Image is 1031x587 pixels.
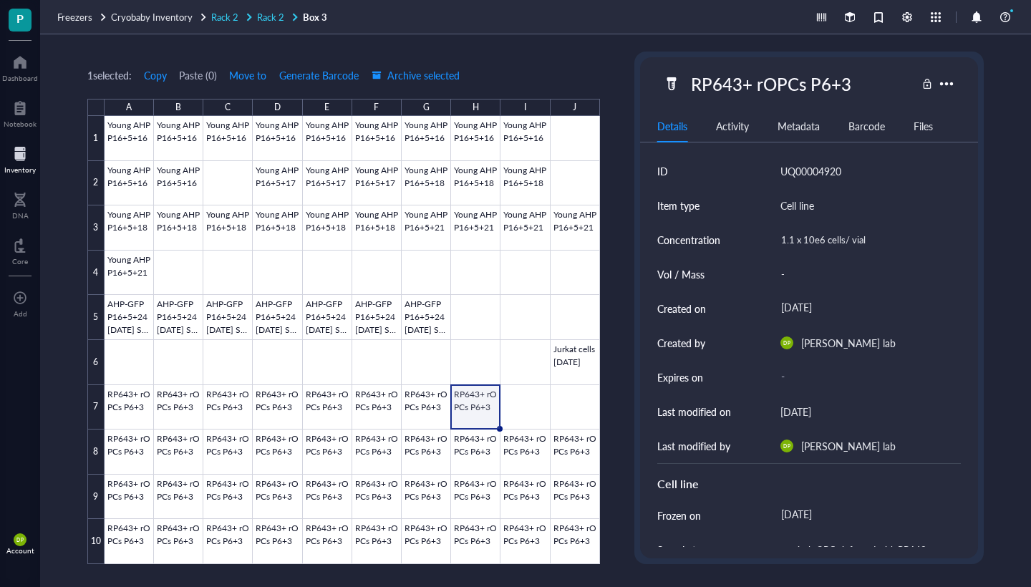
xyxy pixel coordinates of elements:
div: D [274,99,281,116]
div: 2 [87,161,105,206]
div: G [423,99,430,116]
span: Freezers [57,10,92,24]
div: Notebook [4,120,37,128]
span: Copy [144,69,167,81]
a: Inventory [4,142,36,174]
div: Account [6,546,34,555]
div: 8 [87,430,105,475]
button: Copy [143,64,168,87]
span: Rack 2 [211,10,238,24]
div: 1.1 x 10e6 cells/ vial [775,225,955,255]
div: Add [14,309,27,318]
div: 4 [87,251,105,296]
a: Notebook [4,97,37,128]
div: Files [914,118,933,134]
div: Inventory [4,165,36,174]
a: Core [12,234,28,266]
div: E [324,99,329,116]
a: Dashboard [2,51,38,82]
span: Archive selected [372,69,460,81]
button: Paste (0) [179,64,217,87]
div: RP643+ rOPCs P6+3 [684,69,858,99]
a: Freezers [57,11,108,24]
div: Activity [716,118,749,134]
div: Barcode [848,118,885,134]
div: Concentration [657,232,720,248]
div: 3 [87,205,105,251]
span: Generate Barcode [279,69,359,81]
div: I [524,99,526,116]
div: Last modified on [657,404,731,419]
div: 1 selected: [87,67,132,83]
button: Generate Barcode [279,64,359,87]
span: DP [783,443,790,449]
span: Move to [229,69,266,81]
div: ID [657,163,668,179]
div: Frozen on [657,508,701,523]
div: - [775,364,955,390]
div: 7 [87,385,105,430]
div: DNA [12,211,29,220]
div: Last modified by [657,438,730,454]
div: [DATE] [780,403,811,420]
div: 1 [87,116,105,161]
div: Item type [657,198,700,213]
span: DP [783,340,790,346]
div: 10 [87,519,105,564]
div: Cell line [657,475,961,493]
div: Dashboard [2,74,38,82]
a: DNA [12,188,29,220]
div: [PERSON_NAME] lab [801,334,896,351]
div: 5 [87,295,105,340]
span: Rack 2 [257,10,284,24]
div: Vol / Mass [657,266,705,282]
div: [DATE] [775,503,955,528]
div: 6 [87,340,105,385]
div: 9 [87,475,105,520]
a: Box 3 [303,11,330,24]
div: UQ00004920 [780,162,841,180]
span: Cryobaby Inventory [111,10,193,24]
div: Metadata [778,118,820,134]
div: Cell line [780,197,814,214]
div: Sample type [657,542,712,558]
div: cortical rOPCs infected with RP643 [775,535,955,565]
a: Cryobaby Inventory [111,11,208,24]
div: - [775,259,955,289]
span: P [16,9,24,27]
div: F [374,99,379,116]
div: A [126,99,132,116]
div: Created on [657,301,706,316]
div: Details [657,118,687,134]
div: Core [12,257,28,266]
div: [PERSON_NAME] lab [801,437,896,455]
div: H [473,99,479,116]
button: Archive selected [371,64,460,87]
div: C [225,99,231,116]
div: [DATE] [775,296,955,321]
button: Move to [228,64,267,87]
div: Created by [657,335,705,351]
span: DP [16,537,23,543]
a: Rack 2Rack 2 [211,11,300,24]
div: B [175,99,181,116]
div: J [573,99,576,116]
div: Expires on [657,369,703,385]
